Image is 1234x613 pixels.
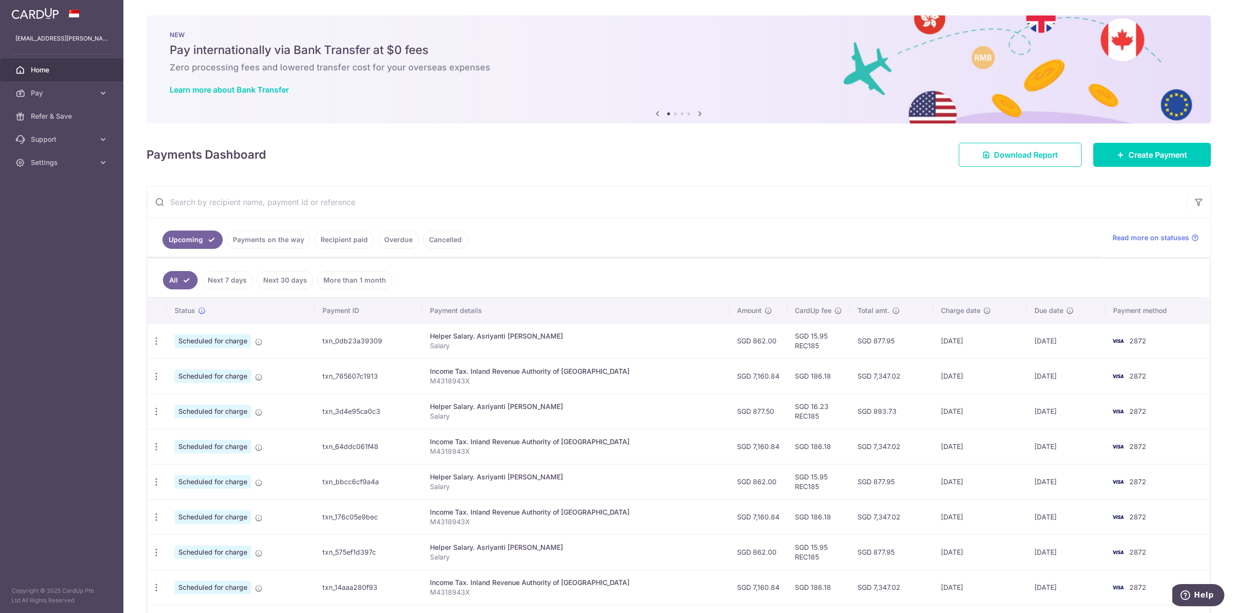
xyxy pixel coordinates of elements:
td: [DATE] [1027,570,1105,605]
p: M4318943X [430,447,722,456]
p: Salary [430,552,722,562]
a: Read more on statuses [1113,233,1199,243]
span: Scheduled for charge [174,369,251,383]
td: SGD 7,347.02 [850,499,933,534]
img: Bank Card [1108,511,1127,523]
img: Bank Card [1108,370,1127,382]
td: SGD 893.73 [850,394,933,429]
a: Overdue [378,231,419,249]
td: txn_765607c1913 [315,358,422,394]
span: Read more on statuses [1113,233,1189,243]
p: M4318943X [430,587,722,597]
td: [DATE] [1027,358,1105,394]
input: Search by recipient name, payment id or reference [147,187,1187,218]
span: Amount [737,306,762,315]
img: Bank Card [1108,441,1127,452]
p: M4318943X [430,376,722,386]
td: SGD 7,160.84 [729,570,787,605]
td: [DATE] [1027,429,1105,464]
span: Scheduled for charge [174,475,251,489]
span: Scheduled for charge [174,545,251,559]
th: Payment details [422,298,729,323]
a: Cancelled [423,231,468,249]
a: All [163,271,198,289]
td: SGD 15.95 REC185 [787,464,850,499]
td: SGD 7,160.84 [729,429,787,464]
td: SGD 16.23 REC185 [787,394,850,429]
td: [DATE] [933,358,1027,394]
p: NEW [170,31,1188,39]
a: Learn more about Bank Transfer [170,85,289,95]
td: [DATE] [933,429,1027,464]
div: Helper Salary. Asriyanti [PERSON_NAME] [430,472,722,482]
span: Scheduled for charge [174,581,251,594]
span: Scheduled for charge [174,440,251,453]
td: SGD 877.95 [850,534,933,570]
td: txn_bbcc6cf9a4a [315,464,422,499]
img: Bank Card [1108,582,1127,593]
a: Next 7 days [201,271,253,289]
span: Status [174,306,195,315]
span: Pay [31,88,94,98]
td: SGD 7,347.02 [850,570,933,605]
span: 2872 [1129,513,1146,521]
td: [DATE] [1027,394,1105,429]
img: Bank transfer banner [147,15,1211,123]
td: SGD 7,160.84 [729,358,787,394]
td: SGD 862.00 [729,323,787,358]
a: Create Payment [1093,143,1211,167]
div: Income Tax. Inland Revenue Authority of [GEOGRAPHIC_DATA] [430,367,722,376]
td: SGD 877.95 [850,323,933,358]
td: SGD 186.18 [787,570,850,605]
td: SGD 877.50 [729,394,787,429]
div: Income Tax. Inland Revenue Authority of [GEOGRAPHIC_DATA] [430,578,722,587]
iframe: Opens a widget where you can find more information [1172,584,1224,608]
span: Download Report [994,149,1058,161]
h6: Zero processing fees and lowered transfer cost for your overseas expenses [170,62,1188,73]
td: [DATE] [933,464,1027,499]
img: Bank Card [1108,546,1127,558]
h4: Payments Dashboard [147,146,266,163]
td: txn_3d4e95ca0c3 [315,394,422,429]
span: 2872 [1129,477,1146,486]
span: Charge date [941,306,980,315]
td: SGD 186.18 [787,499,850,534]
td: [DATE] [1027,464,1105,499]
td: txn_0db23a39309 [315,323,422,358]
span: 2872 [1129,583,1146,591]
span: Scheduled for charge [174,334,251,348]
div: Helper Salary. Asriyanti [PERSON_NAME] [430,331,722,341]
td: SGD 862.00 [729,464,787,499]
span: Settings [31,158,94,167]
a: Recipient paid [314,231,374,249]
p: Salary [430,341,722,351]
a: Upcoming [162,231,223,249]
img: Bank Card [1108,335,1127,347]
td: [DATE] [933,394,1027,429]
span: Scheduled for charge [174,510,251,524]
td: [DATE] [933,570,1027,605]
span: Home [31,65,94,75]
img: CardUp [12,8,59,19]
td: SGD 7,347.02 [850,429,933,464]
td: SGD 877.95 [850,464,933,499]
img: Bank Card [1108,476,1127,488]
span: Scheduled for charge [174,405,251,418]
span: Refer & Save [31,111,94,121]
div: Income Tax. Inland Revenue Authority of [GEOGRAPHIC_DATA] [430,437,722,447]
span: Due date [1034,306,1063,315]
span: CardUp fee [795,306,832,315]
td: [DATE] [1027,499,1105,534]
td: [DATE] [1027,323,1105,358]
p: Salary [430,411,722,421]
a: Next 30 days [257,271,313,289]
p: M4318943X [430,517,722,527]
td: SGD 186.18 [787,429,850,464]
div: Helper Salary. Asriyanti [PERSON_NAME] [430,402,722,411]
span: 2872 [1129,337,1146,345]
span: 2872 [1129,407,1146,415]
th: Payment ID [315,298,422,323]
span: Total amt. [858,306,889,315]
span: Create Payment [1128,149,1187,161]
